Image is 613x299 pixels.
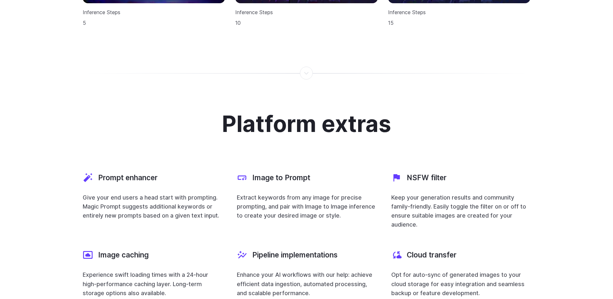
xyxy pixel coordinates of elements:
[98,173,158,183] h3: Prompt enhancer
[388,19,394,27] span: 15
[391,270,530,297] p: Opt for auto-sync of generated images to your cloud storage for easy integration and seamless bac...
[237,270,376,297] p: Enhance your AI workflows with our help: achieve efficient data ingestion, automated processing, ...
[407,250,457,260] h3: Cloud transfer
[235,19,241,27] span: 10
[252,173,310,183] h3: Image to Prompt
[391,193,530,229] p: Keep your generation results and community family-friendly. Easily toggle the filter on or off to...
[83,19,86,27] span: 5
[83,8,120,17] span: Inference Steps
[98,250,149,260] h3: Image caching
[235,8,273,17] span: Inference Steps
[83,270,222,297] p: Experience swift loading times with a 24-hour high-performance caching layer. Long-term storage o...
[388,8,426,17] span: Inference Steps
[237,193,376,220] p: Extract keywords from any image for precise prompting, and pair with Image to Image inference to ...
[222,112,391,136] h2: Platform extras
[252,250,338,260] h3: Pipeline implementations
[407,173,447,183] h3: NSFW filter
[83,193,222,220] p: Give your end users a head start with prompting. Magic Prompt suggests additional keywords or ent...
